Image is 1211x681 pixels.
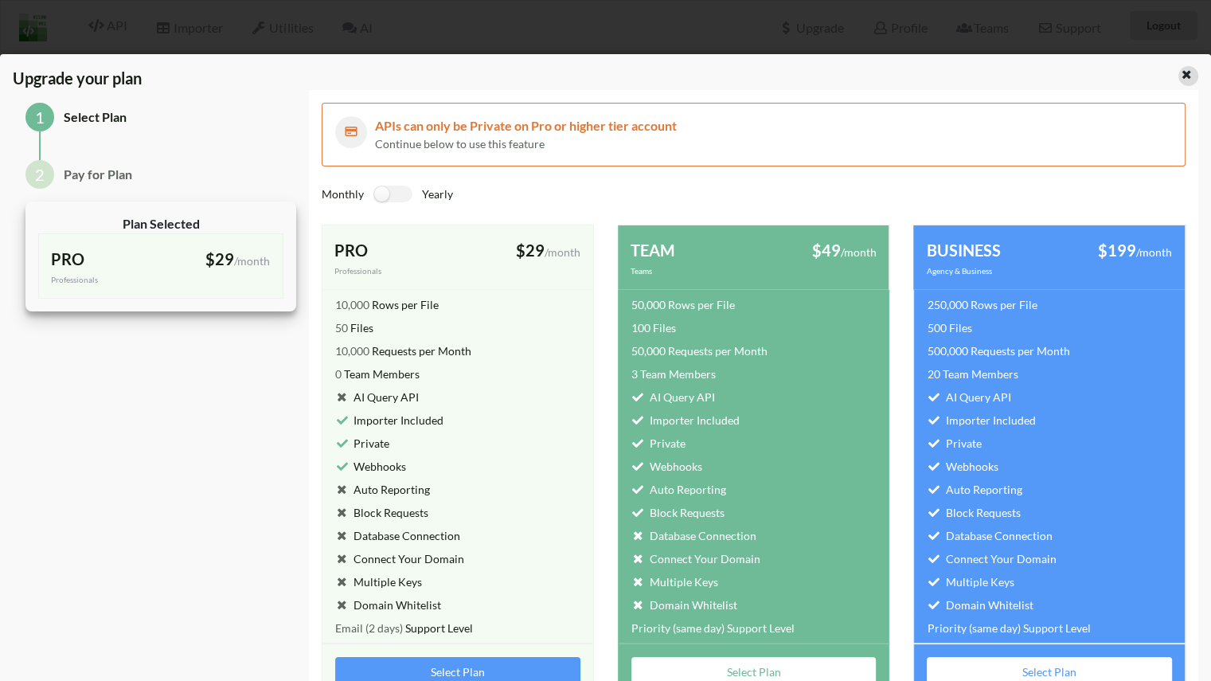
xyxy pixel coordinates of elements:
[631,298,666,311] span: 50,000
[25,103,54,131] div: 1
[631,481,726,498] div: Auto Reporting
[927,620,1090,636] div: Support Level
[335,342,471,359] div: Requests per Month
[927,319,971,336] div: Files
[927,298,967,311] span: 250,000
[1098,241,1136,260] span: $199
[335,412,443,429] div: Importer Included
[64,109,127,124] span: Select Plan
[375,118,677,133] span: APIs can only be Private on Pro or higher tier account
[927,435,981,452] div: Private
[631,458,702,475] div: Webhooks
[51,247,161,271] div: PRO
[335,435,389,452] div: Private
[64,166,132,182] span: Pay for Plan
[335,367,342,381] span: 0
[631,389,715,405] div: AI Query API
[335,573,422,590] div: Multiple Keys
[927,621,1020,635] span: Priority (same day)
[322,186,364,212] div: Monthly
[927,321,946,335] span: 500
[927,527,1052,544] div: Database Connection
[631,527,756,544] div: Database Connection
[516,241,545,260] span: $29
[335,296,439,313] div: Rows per File
[631,319,676,336] div: Files
[631,344,666,358] span: 50,000
[25,160,54,189] div: 2
[927,344,967,358] span: 500,000
[927,481,1022,498] div: Auto Reporting
[631,367,638,381] span: 3
[631,412,740,429] div: Importer Included
[631,342,768,359] div: Requests per Month
[545,245,580,259] span: /month
[631,550,760,567] div: Connect Your Domain
[926,265,1049,277] div: Agency & Business
[631,573,718,590] div: Multiple Keys
[927,597,1033,613] div: Domain Whitelist
[631,621,725,635] span: Priority (same day)
[811,241,840,260] span: $49
[422,186,753,212] div: Yearly
[38,214,283,233] div: Plan Selected
[631,435,686,452] div: Private
[631,597,737,613] div: Domain Whitelist
[631,238,753,262] div: TEAM
[335,458,406,475] div: Webhooks
[335,597,441,613] div: Domain Whitelist
[927,504,1020,521] div: Block Requests
[335,366,420,382] div: Team Members
[927,342,1069,359] div: Requests per Month
[927,296,1037,313] div: Rows per File
[927,412,1035,429] div: Importer Included
[335,550,464,567] div: Connect Your Domain
[51,274,161,286] div: Professionals
[335,321,348,335] span: 50
[927,550,1056,567] div: Connect Your Domain
[631,366,716,382] div: Team Members
[234,254,270,268] span: /month
[927,458,998,475] div: Webhooks
[335,621,403,635] span: Email (2 days)
[335,319,373,336] div: Files
[927,573,1014,590] div: Multiple Keys
[631,265,753,277] div: Teams
[335,344,369,358] span: 10,000
[631,504,725,521] div: Block Requests
[335,527,460,544] div: Database Connection
[13,68,142,100] span: Upgrade your plan
[631,296,735,313] div: Rows per File
[205,249,234,268] span: $29
[334,238,457,262] div: PRO
[335,481,430,498] div: Auto Reporting
[335,504,428,521] div: Block Requests
[927,366,1018,382] div: Team Members
[334,265,457,277] div: Professionals
[375,137,545,151] span: Continue below to use this feature
[926,238,1049,262] div: BUSINESS
[631,321,650,335] span: 100
[335,298,369,311] span: 10,000
[927,367,940,381] span: 20
[840,245,876,259] span: /month
[335,389,419,405] div: AI Query API
[1136,245,1172,259] span: /month
[631,620,795,636] div: Support Level
[335,620,473,636] div: Support Level
[927,389,1010,405] div: AI Query API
